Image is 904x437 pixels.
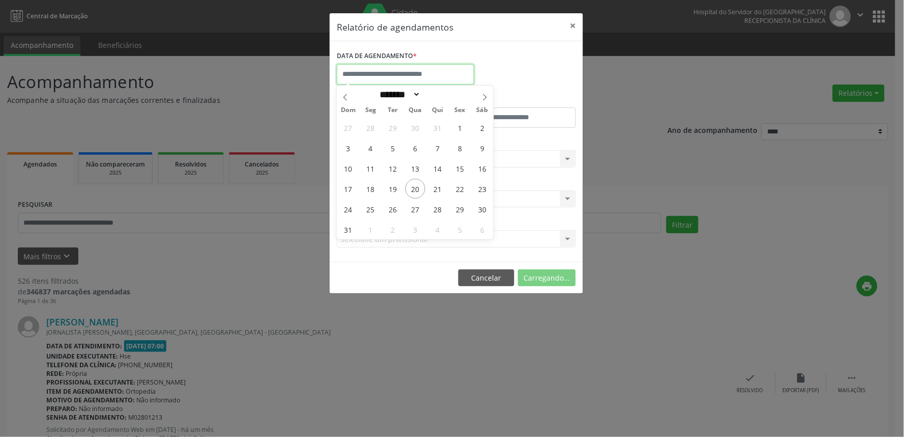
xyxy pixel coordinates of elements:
[450,179,470,199] span: Agosto 22, 2025
[450,220,470,239] span: Setembro 5, 2025
[473,118,492,138] span: Agosto 2, 2025
[405,179,425,199] span: Agosto 20, 2025
[458,269,514,287] button: Cancelar
[459,92,576,107] label: ATÉ
[361,179,381,199] span: Agosto 18, 2025
[450,158,470,178] span: Agosto 15, 2025
[383,138,403,158] span: Agosto 5, 2025
[563,13,583,38] button: Close
[405,199,425,219] span: Agosto 27, 2025
[450,199,470,219] span: Agosto 29, 2025
[337,20,453,34] h5: Relatório de agendamentos
[450,118,470,138] span: Agosto 1, 2025
[428,138,448,158] span: Agosto 7, 2025
[337,48,417,64] label: DATA DE AGENDAMENTO
[383,220,403,239] span: Setembro 2, 2025
[428,199,448,219] span: Agosto 28, 2025
[383,179,403,199] span: Agosto 19, 2025
[473,199,492,219] span: Agosto 30, 2025
[473,220,492,239] span: Setembro 6, 2025
[338,118,358,138] span: Julho 27, 2025
[382,107,404,114] span: Ter
[337,107,359,114] span: Dom
[361,199,381,219] span: Agosto 25, 2025
[376,89,421,100] select: Month
[428,118,448,138] span: Julho 31, 2025
[405,118,425,138] span: Julho 30, 2025
[421,89,454,100] input: Year
[383,199,403,219] span: Agosto 26, 2025
[338,199,358,219] span: Agosto 24, 2025
[361,138,381,158] span: Agosto 4, 2025
[405,138,425,158] span: Agosto 6, 2025
[383,158,403,178] span: Agosto 12, 2025
[426,107,449,114] span: Qui
[359,107,382,114] span: Seg
[361,220,381,239] span: Setembro 1, 2025
[450,138,470,158] span: Agosto 8, 2025
[473,138,492,158] span: Agosto 9, 2025
[405,220,425,239] span: Setembro 3, 2025
[428,220,448,239] span: Setembro 4, 2025
[405,158,425,178] span: Agosto 13, 2025
[338,158,358,178] span: Agosto 10, 2025
[361,118,381,138] span: Julho 28, 2025
[404,107,426,114] span: Qua
[449,107,471,114] span: Sex
[338,138,358,158] span: Agosto 3, 2025
[428,158,448,178] span: Agosto 14, 2025
[383,118,403,138] span: Julho 29, 2025
[428,179,448,199] span: Agosto 21, 2025
[361,158,381,178] span: Agosto 11, 2025
[518,269,576,287] button: Carregando...
[473,158,492,178] span: Agosto 16, 2025
[338,179,358,199] span: Agosto 17, 2025
[473,179,492,199] span: Agosto 23, 2025
[338,220,358,239] span: Agosto 31, 2025
[471,107,493,114] span: Sáb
